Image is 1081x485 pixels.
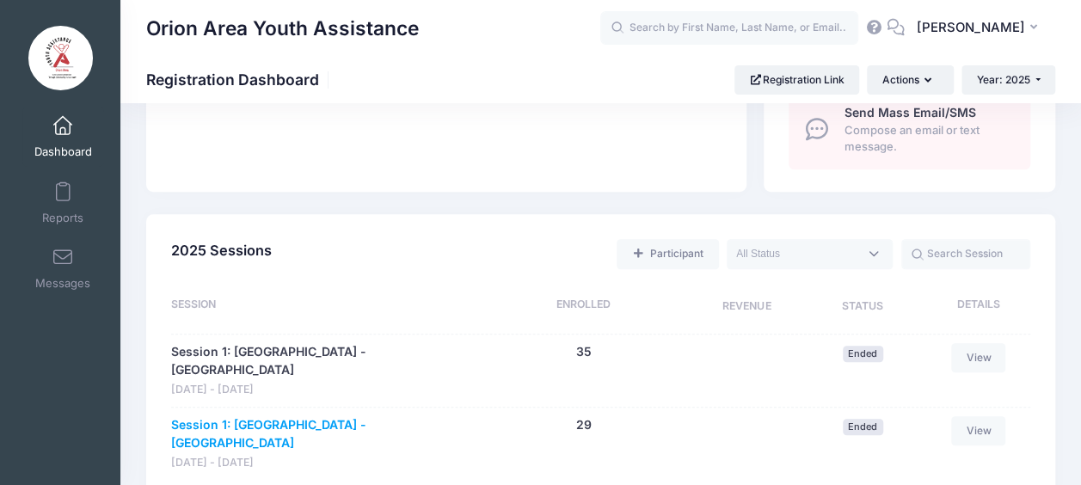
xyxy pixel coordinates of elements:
a: Reports [22,173,104,233]
a: View [951,343,1006,372]
button: 35 [576,343,592,361]
h1: Orion Area Youth Assistance [146,9,419,48]
a: Dashboard [22,107,104,167]
button: Year: 2025 [961,65,1055,95]
span: Year: 2025 [977,73,1030,86]
span: Send Mass Email/SMS [845,105,976,120]
button: [PERSON_NAME] [905,9,1055,48]
span: [DATE] - [DATE] [171,382,472,398]
a: Registration Link [734,65,859,95]
button: Actions [867,65,953,95]
span: Reports [42,211,83,225]
span: Dashboard [34,145,92,160]
span: [DATE] - [DATE] [171,455,472,471]
textarea: Search [736,246,858,261]
img: Orion Area Youth Assistance [28,26,93,90]
a: Messages [22,238,104,298]
div: Status [807,297,918,317]
input: Search by First Name, Last Name, or Email... [600,11,858,46]
div: Enrolled [481,297,687,317]
button: 29 [576,416,592,434]
a: Session 1: [GEOGRAPHIC_DATA] - [GEOGRAPHIC_DATA] [171,343,472,379]
div: Revenue [686,297,807,317]
span: Messages [35,277,90,292]
a: Session 1: [GEOGRAPHIC_DATA] - [GEOGRAPHIC_DATA] [171,416,472,452]
span: 2025 Sessions [171,242,272,259]
span: Compose an email or text message. [845,122,1010,156]
a: Add a new manual registration [617,239,718,268]
span: Ended [843,419,883,435]
span: Ended [843,346,883,362]
a: Send Mass Email/SMS Compose an email or text message. [789,90,1030,169]
a: View [951,416,1006,445]
div: Details [918,297,1030,317]
div: Session [171,297,481,317]
h1: Registration Dashboard [146,71,334,89]
input: Search Session [901,239,1030,268]
span: [PERSON_NAME] [916,18,1024,37]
